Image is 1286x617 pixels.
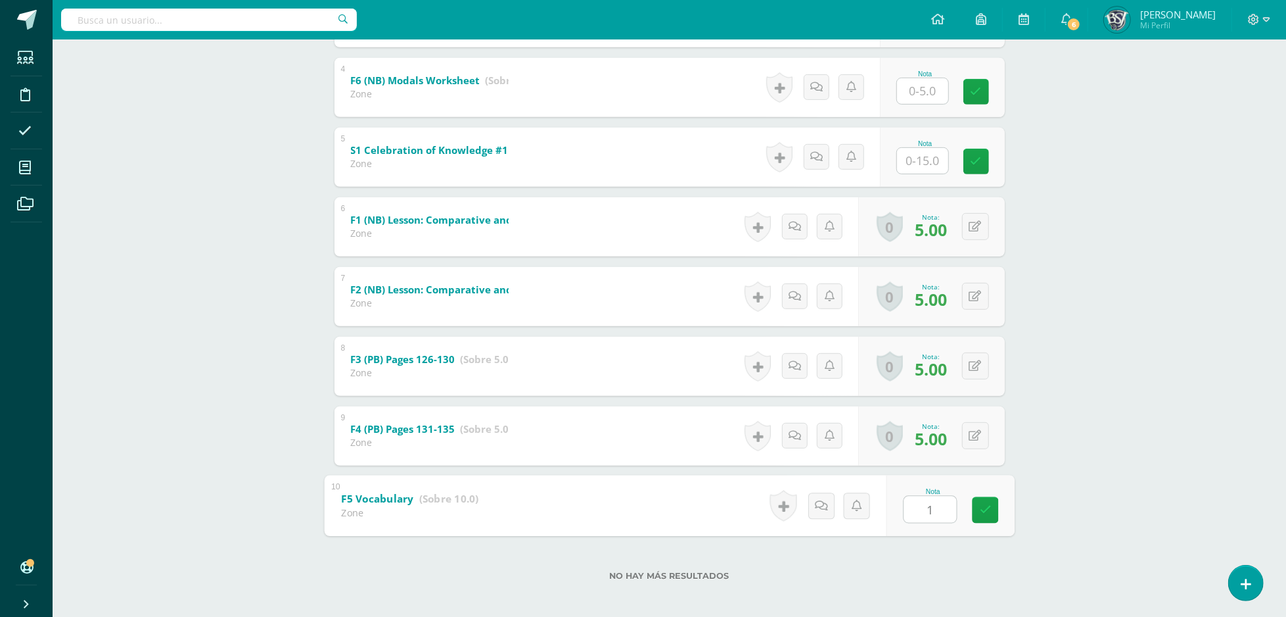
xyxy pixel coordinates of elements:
span: Mi Perfil [1140,20,1216,31]
div: Nota: [915,212,948,222]
label: No hay más resultados [334,571,1005,581]
input: 0-15.0 [897,148,948,174]
a: 0 [877,351,903,382]
div: Nota [896,140,954,147]
b: S1 Celebration of Knowledge #1 [351,143,509,157]
a: F4 (PB) Pages 131-135 (Sobre 5.0) [351,419,513,440]
span: [PERSON_NAME] [1140,8,1216,21]
strong: (Sobre 5.0) [461,353,513,366]
a: S1 Celebration of Knowledge #1 [351,140,572,161]
a: 0 [877,421,903,451]
a: F6 (NB) Modals Worksheet (Sobre 5.0) [351,70,538,91]
b: F5 Vocabulary [341,491,413,505]
strong: (Sobre 5.0) [461,422,513,435]
div: Zone [341,506,478,519]
img: ac1110cd471b9ffa874f13d93ccfeac6.png [1104,7,1130,33]
a: 0 [877,282,903,312]
b: F6 (NB) Modals Worksheet [351,74,480,87]
b: F4 (PB) Pages 131-135 [351,422,455,435]
strong: (Sobre 5.0) [486,74,538,87]
span: 5.00 [915,428,948,450]
div: Zone [351,436,509,449]
a: F5 Vocabulary (Sobre 10.0) [341,488,478,509]
a: F1 (NB) Lesson: Comparative and Superlative Adj. [351,210,653,231]
span: 6 [1067,17,1081,32]
b: F2 (NB) Lesson: Comparative and Superlative Adv. [351,283,598,296]
b: F1 (NB) Lesson: Comparative and Superlative Adj. [351,213,595,226]
div: Zone [351,297,509,309]
span: 5.00 [915,218,948,241]
div: Zone [351,366,509,379]
a: F2 (NB) Lesson: Comparative and Superlative Adv. [351,280,655,301]
div: Zone [351,87,509,100]
input: 0-5.0 [897,78,948,104]
a: F3 (PB) Pages 126-130 (Sobre 5.0) [351,349,513,370]
span: 5.00 [915,358,948,380]
div: Nota [903,488,963,495]
b: F3 (PB) Pages 126-130 [351,353,455,366]
div: Nota: [915,352,948,361]
input: Busca un usuario... [61,9,357,31]
div: Zone [351,157,509,170]
div: Nota: [915,282,948,291]
strong: (Sobre 10.0) [419,491,478,505]
span: 5.00 [915,288,948,310]
input: 0-10.0 [904,496,956,522]
a: 0 [877,212,903,242]
div: Nota: [915,422,948,431]
div: Zone [351,227,509,239]
div: Nota [896,70,954,78]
